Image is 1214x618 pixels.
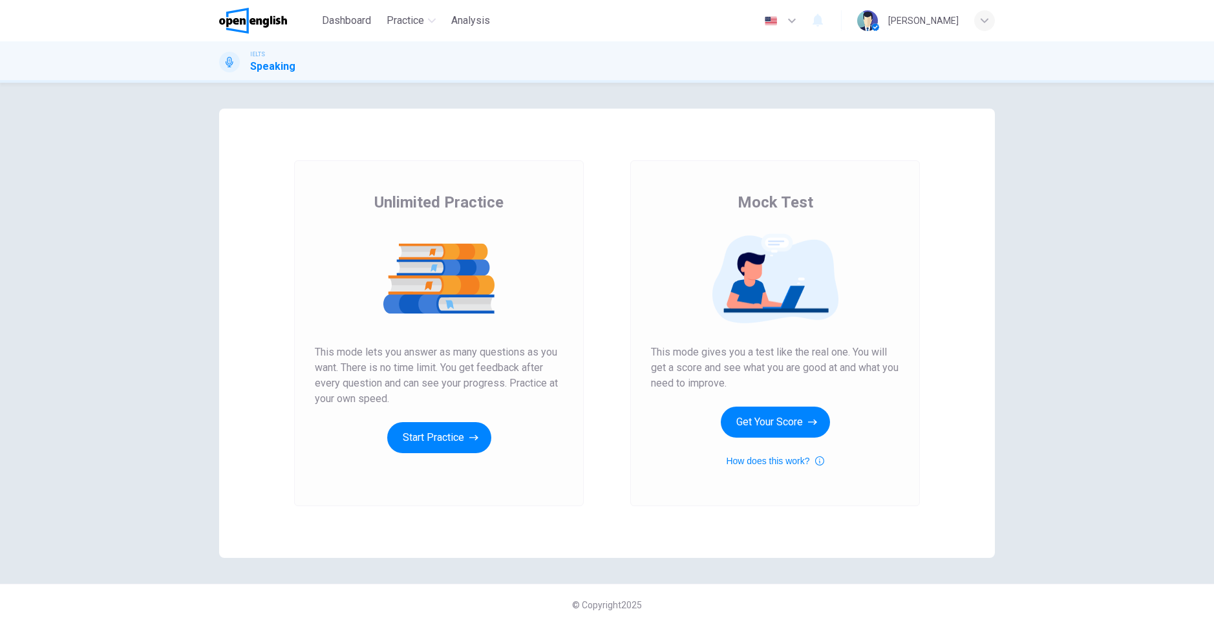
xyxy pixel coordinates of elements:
[738,192,813,213] span: Mock Test
[387,422,491,453] button: Start Practice
[250,50,265,59] span: IELTS
[651,345,899,391] span: This mode gives you a test like the real one. You will get a score and see what you are good at a...
[381,9,441,32] button: Practice
[322,13,371,28] span: Dashboard
[387,13,424,28] span: Practice
[219,8,287,34] img: OpenEnglish logo
[763,16,779,26] img: en
[451,13,490,28] span: Analysis
[315,345,563,407] span: This mode lets you answer as many questions as you want. There is no time limit. You get feedback...
[721,407,830,438] button: Get Your Score
[888,13,959,28] div: [PERSON_NAME]
[374,192,504,213] span: Unlimited Practice
[250,59,295,74] h1: Speaking
[317,9,376,32] button: Dashboard
[857,10,878,31] img: Profile picture
[572,600,642,610] span: © Copyright 2025
[446,9,495,32] button: Analysis
[726,453,824,469] button: How does this work?
[219,8,317,34] a: OpenEnglish logo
